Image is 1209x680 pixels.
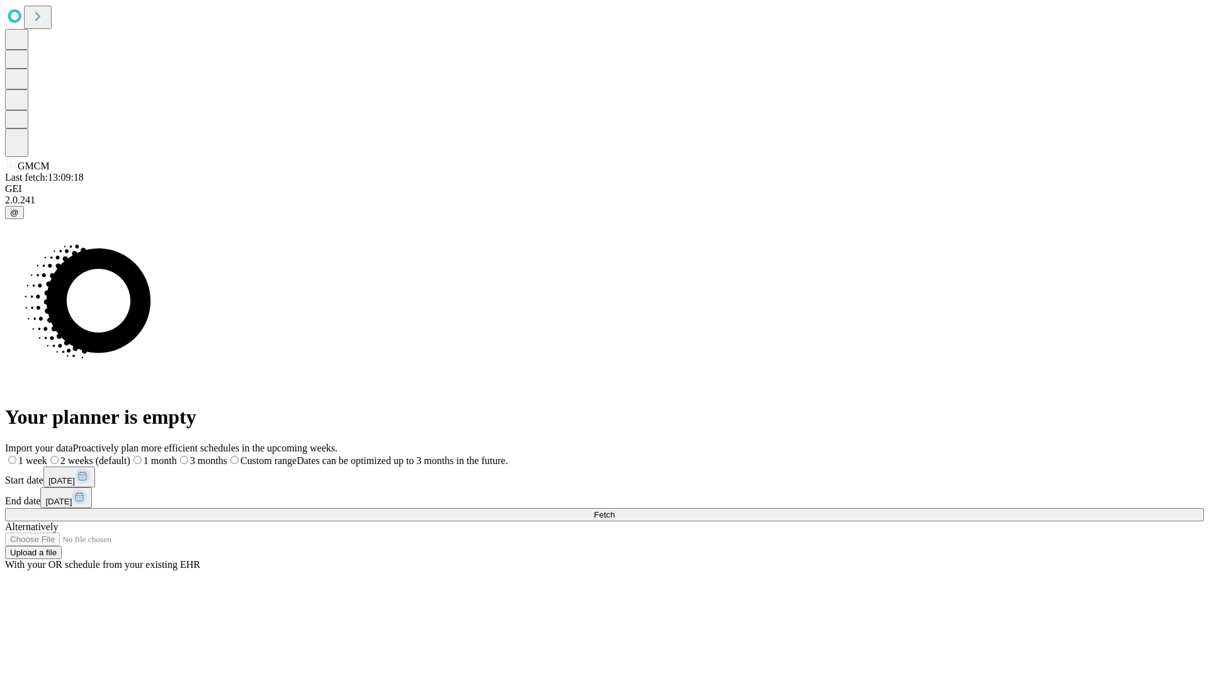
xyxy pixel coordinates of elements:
[144,455,177,466] span: 1 month
[5,443,73,453] span: Import your data
[5,195,1204,206] div: 2.0.241
[40,487,92,508] button: [DATE]
[5,508,1204,521] button: Fetch
[230,456,239,464] input: Custom rangeDates can be optimized up to 3 months in the future.
[48,476,75,485] span: [DATE]
[73,443,338,453] span: Proactively plan more efficient schedules in the upcoming weeks.
[5,467,1204,487] div: Start date
[60,455,130,466] span: 2 weeks (default)
[18,161,50,171] span: GMCM
[180,456,188,464] input: 3 months
[5,183,1204,195] div: GEI
[5,546,62,559] button: Upload a file
[241,455,297,466] span: Custom range
[190,455,227,466] span: 3 months
[50,456,59,464] input: 2 weeks (default)
[297,455,508,466] span: Dates can be optimized up to 3 months in the future.
[18,455,47,466] span: 1 week
[10,208,19,217] span: @
[5,487,1204,508] div: End date
[43,467,95,487] button: [DATE]
[5,206,24,219] button: @
[8,456,16,464] input: 1 week
[5,521,58,532] span: Alternatively
[5,172,84,183] span: Last fetch: 13:09:18
[45,497,72,506] span: [DATE]
[5,405,1204,429] h1: Your planner is empty
[133,456,142,464] input: 1 month
[594,510,615,519] span: Fetch
[5,559,200,570] span: With your OR schedule from your existing EHR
